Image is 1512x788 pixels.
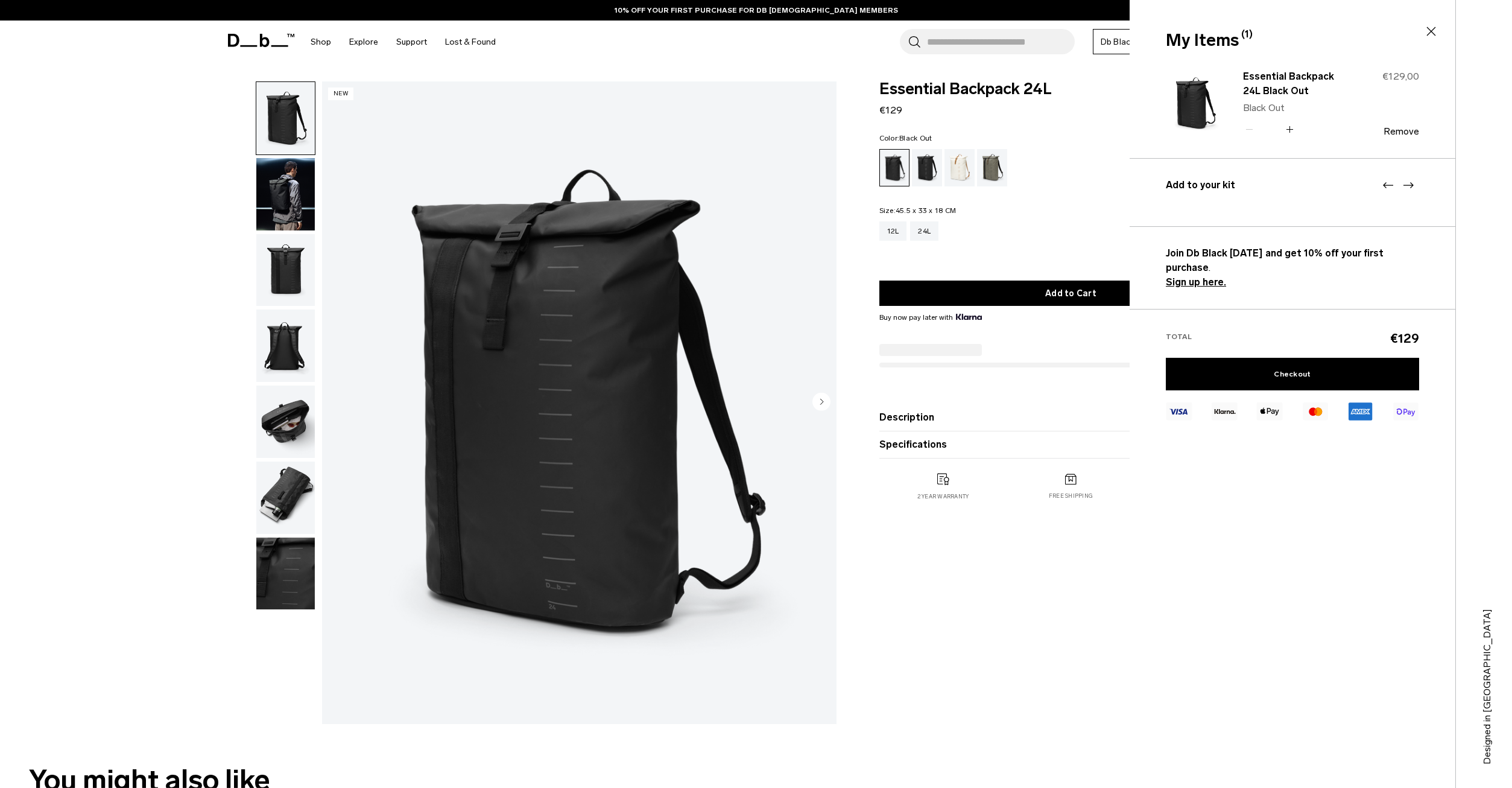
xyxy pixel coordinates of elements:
[445,21,496,63] a: Lost & Found
[256,234,315,307] button: Essential Backpack 24L Black Out
[1166,358,1419,390] a: Checkout
[977,149,1007,186] a: Forest Green
[879,207,957,214] legend: Size:
[256,310,315,382] img: Essential Backpack 24L Black Out
[879,281,1263,306] button: Add to Cart
[256,157,315,231] button: Essential Backpack 24L Black Out
[1243,101,1346,115] p: Black Out
[1166,332,1192,341] span: Total
[812,392,830,413] button: Next slide
[1166,276,1226,288] a: Sign up here.
[256,461,315,535] button: Essential Backpack 24L Black Out
[396,21,427,63] a: Support
[896,206,956,215] span: 45.5 x 33 x 18 CM
[879,221,907,241] a: 12L
[1241,27,1253,42] span: (1)
[1166,246,1419,290] p: .
[910,221,938,241] a: 24L
[311,21,331,63] a: Shop
[256,309,315,383] button: Essential Backpack 24L Black Out
[615,5,898,16] a: 10% OFF YOUR FIRST PURCHASE FOR DB [DEMOGRAPHIC_DATA] MEMBERS
[302,21,505,63] nav: Main Navigation
[879,135,932,142] legend: Color:
[1049,492,1093,500] p: Free shipping
[879,81,1263,97] span: Essential Backpack 24L
[1166,247,1384,273] strong: Join Db Black [DATE] and get 10% off your first purchase
[1166,28,1417,53] div: My Items
[879,410,1263,425] button: Description
[879,312,982,323] span: Buy now pay later with
[956,314,982,320] img: {"height" => 20, "alt" => "Klarna"}
[256,81,315,155] button: Essential Backpack 24L Black Out
[1390,331,1419,346] span: €129
[256,386,315,458] img: Essential Backpack 24L Black Out
[879,149,909,186] a: Black Out
[328,87,354,100] p: New
[899,134,932,142] span: Black Out
[1384,126,1419,137] button: Remove
[256,537,315,611] button: Essential Backpack 24L Black Out
[256,158,315,230] img: Essential Backpack 24L Black Out
[256,462,315,534] img: Essential Backpack 24L Black Out
[917,492,969,501] p: 2 year warranty
[879,437,1263,452] button: Specifications
[1093,29,1143,54] a: Db Black
[349,21,378,63] a: Explore
[944,149,975,186] a: Oatmilk
[322,81,837,724] li: 1 / 7
[256,385,315,459] button: Essential Backpack 24L Black Out
[256,538,315,610] img: Essential Backpack 24L Black Out
[879,104,902,116] span: €129
[1480,583,1495,764] p: Designed in [GEOGRAPHIC_DATA]
[1166,178,1419,192] h3: Add to your kit
[912,149,942,186] a: Charcoal Grey
[322,81,837,724] img: Essential Backpack 24L Black Out
[1243,69,1346,98] a: Essential Backpack 24L Black Out
[256,234,315,307] img: Essential Backpack 24L Black Out
[1382,71,1419,82] span: €129,00
[256,82,315,154] img: Essential Backpack 24L Black Out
